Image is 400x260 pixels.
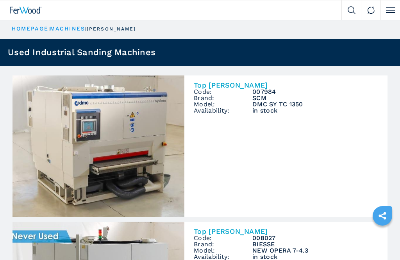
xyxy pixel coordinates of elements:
h3: SCM [252,95,378,101]
a: HOMEPAGE [12,25,48,32]
span: Availability: [194,108,252,114]
span: Availability: [194,254,252,260]
img: Ferwood [10,7,42,14]
h2: Top [PERSON_NAME] [194,228,378,235]
button: Click to toggle menu [380,0,400,20]
img: Top Sanders SCM DMC SY TC 1350 [12,75,184,217]
span: Code: [194,89,252,95]
a: Top Sanders SCM DMC SY TC 1350Top [PERSON_NAME]Code:007984Brand:SCMModel:DMC SY TC 1350Availabili... [12,75,387,217]
span: | [85,26,87,32]
img: Search [348,6,355,14]
a: machines [50,25,85,32]
span: in stock [252,108,378,114]
span: | [48,26,50,32]
h3: 007984 [252,89,378,95]
span: in stock [252,254,378,260]
span: Model: [194,101,252,108]
span: Brand: [194,241,252,247]
img: Contact us [367,6,375,14]
iframe: Chat [367,225,394,254]
span: Brand: [194,95,252,101]
h2: Top [PERSON_NAME] [194,82,378,89]
h3: BIESSE [252,241,378,247]
h3: DMC SY TC 1350 [252,101,378,108]
h3: 008027 [252,235,378,241]
span: Code: [194,235,252,241]
p: [PERSON_NAME] [87,26,136,32]
span: Model: [194,247,252,254]
h1: Used Industrial Sanding Machines [8,48,155,57]
a: sharethis [373,206,392,226]
h3: NEW OPERA 7-4.3 [252,247,378,254]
